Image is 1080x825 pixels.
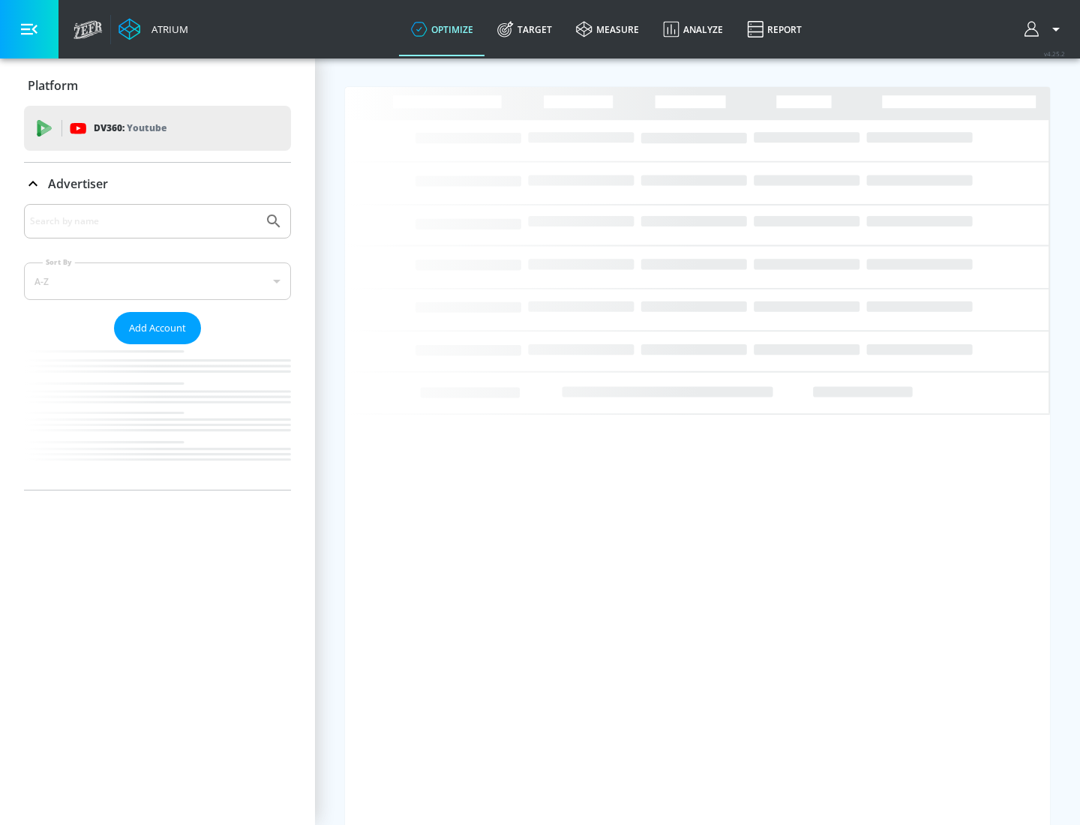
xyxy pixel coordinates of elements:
[24,163,291,205] div: Advertiser
[24,64,291,106] div: Platform
[30,211,257,231] input: Search by name
[24,262,291,300] div: A-Z
[485,2,564,56] a: Target
[28,77,78,94] p: Platform
[651,2,735,56] a: Analyze
[564,2,651,56] a: measure
[114,312,201,344] button: Add Account
[145,22,188,36] div: Atrium
[118,18,188,40] a: Atrium
[1044,49,1065,58] span: v 4.25.2
[127,120,166,136] p: Youtube
[48,175,108,192] p: Advertiser
[399,2,485,56] a: optimize
[43,257,75,267] label: Sort By
[24,106,291,151] div: DV360: Youtube
[129,319,186,337] span: Add Account
[735,2,814,56] a: Report
[24,204,291,490] div: Advertiser
[94,120,166,136] p: DV360:
[24,344,291,490] nav: list of Advertiser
